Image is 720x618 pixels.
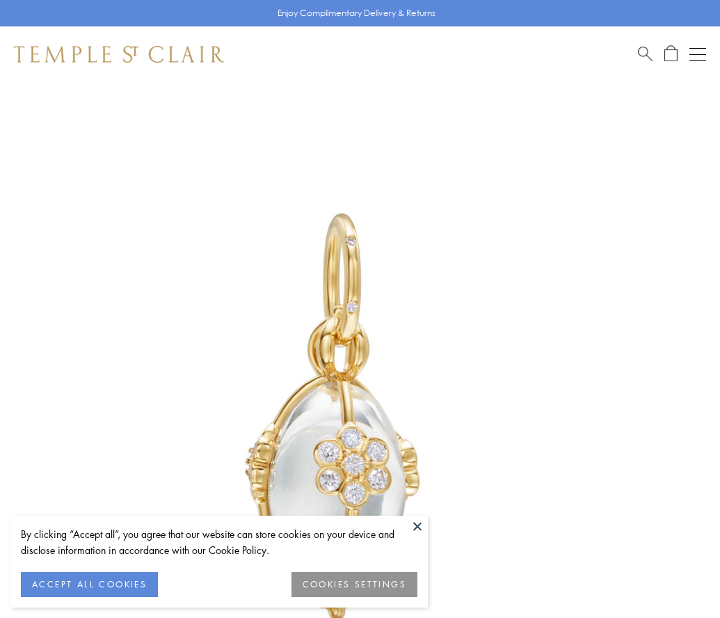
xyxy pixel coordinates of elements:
[664,45,678,63] a: Open Shopping Bag
[21,572,158,597] button: ACCEPT ALL COOKIES
[291,572,417,597] button: COOKIES SETTINGS
[21,526,417,558] div: By clicking “Accept all”, you agree that our website can store cookies on your device and disclos...
[278,6,435,20] p: Enjoy Complimentary Delivery & Returns
[689,46,706,63] button: Open navigation
[638,45,653,63] a: Search
[14,46,224,63] img: Temple St. Clair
